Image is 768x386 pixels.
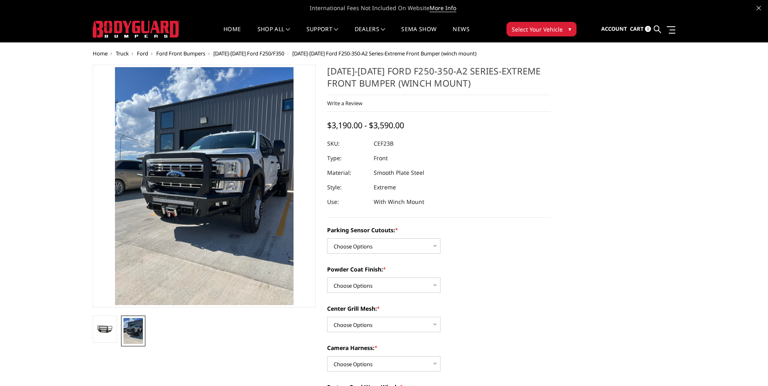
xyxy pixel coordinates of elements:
a: Cart 0 [630,18,651,40]
dt: Use: [327,195,368,209]
a: Ford Front Bumpers [156,50,205,57]
span: Select Your Vehicle [512,25,563,34]
a: Support [306,26,338,42]
button: Select Your Vehicle [506,22,577,36]
a: Account [601,18,627,40]
a: Ford [137,50,148,57]
label: Camera Harness: [327,344,551,352]
dd: With Winch Mount [374,195,424,209]
a: News [453,26,469,42]
span: [DATE]-[DATE] Ford F250-350-A2 Series-Extreme Front Bumper (winch mount) [292,50,477,57]
h1: [DATE]-[DATE] Ford F250-350-A2 Series-Extreme Front Bumper (winch mount) [327,65,551,95]
a: Dealers [355,26,385,42]
label: Powder Coat Finish: [327,265,551,274]
img: 2023-2025 Ford F250-350-A2 Series-Extreme Front Bumper (winch mount) [95,325,115,334]
dd: Front [374,151,388,165]
a: Home [223,26,241,42]
a: 2023-2025 Ford F250-350-A2 Series-Extreme Front Bumper (winch mount) [93,65,316,308]
dt: Style: [327,180,368,195]
span: Cart [630,25,644,32]
a: Home [93,50,108,57]
img: BODYGUARD BUMPERS [93,21,180,38]
img: 2023-2025 Ford F250-350-A2 Series-Extreme Front Bumper (winch mount) [123,318,143,344]
dt: SKU: [327,136,368,151]
span: $3,190.00 - $3,590.00 [327,120,404,131]
iframe: Chat Widget [728,347,768,386]
a: More Info [430,4,456,12]
a: Truck [116,50,129,57]
dd: Smooth Plate Steel [374,165,424,180]
a: shop all [257,26,290,42]
dt: Material: [327,165,368,180]
span: 0 [645,26,651,32]
dd: CEF23B [374,136,394,151]
a: Write a Review [327,100,362,107]
label: Parking Sensor Cutouts: [327,226,551,234]
span: Account [601,25,627,32]
dt: Type: [327,151,368,165]
span: ▾ [568,25,571,33]
label: Center Grill Mesh: [327,304,551,313]
a: [DATE]-[DATE] Ford F250/F350 [213,50,284,57]
a: SEMA Show [401,26,436,42]
dd: Extreme [374,180,396,195]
